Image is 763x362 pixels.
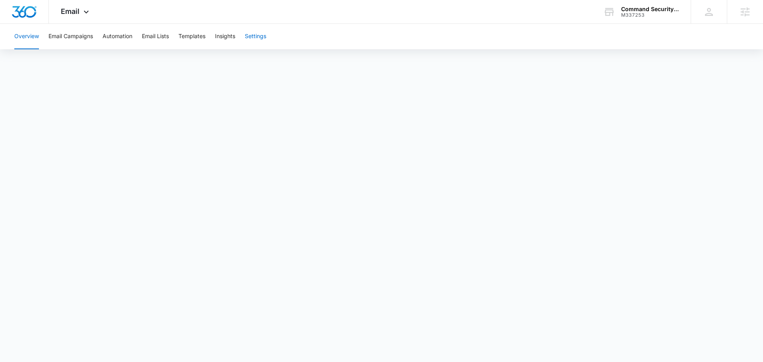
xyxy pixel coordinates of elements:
button: Email Campaigns [48,24,93,49]
button: Settings [245,24,266,49]
button: Automation [103,24,132,49]
button: Overview [14,24,39,49]
div: account name [621,6,679,12]
button: Insights [215,24,235,49]
span: Email [61,7,79,15]
button: Templates [178,24,205,49]
div: account id [621,12,679,18]
button: Email Lists [142,24,169,49]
